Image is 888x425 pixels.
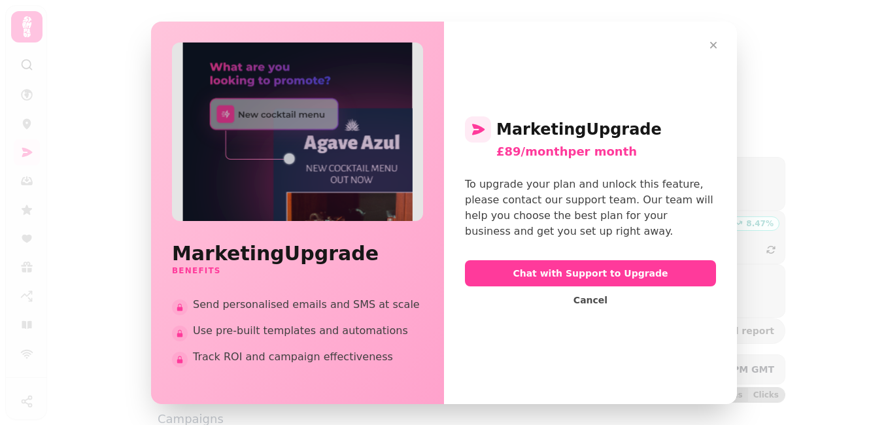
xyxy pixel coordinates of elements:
[465,260,716,286] button: Chat with Support to Upgrade
[193,297,423,313] span: Send personalised emails and SMS at scale
[465,177,716,239] div: To upgrade your plan and unlock this feature, please contact our support team. Our team will help...
[563,292,618,309] button: Cancel
[172,265,423,276] h3: Benefits
[573,296,607,305] span: Cancel
[193,323,423,339] span: Use pre-built templates and automations
[172,242,423,265] h2: Marketing Upgrade
[475,269,706,278] span: Chat with Support to Upgrade
[193,349,423,365] span: Track ROI and campaign effectiveness
[465,116,716,143] h2: Marketing Upgrade
[496,143,716,161] div: £89/month per month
